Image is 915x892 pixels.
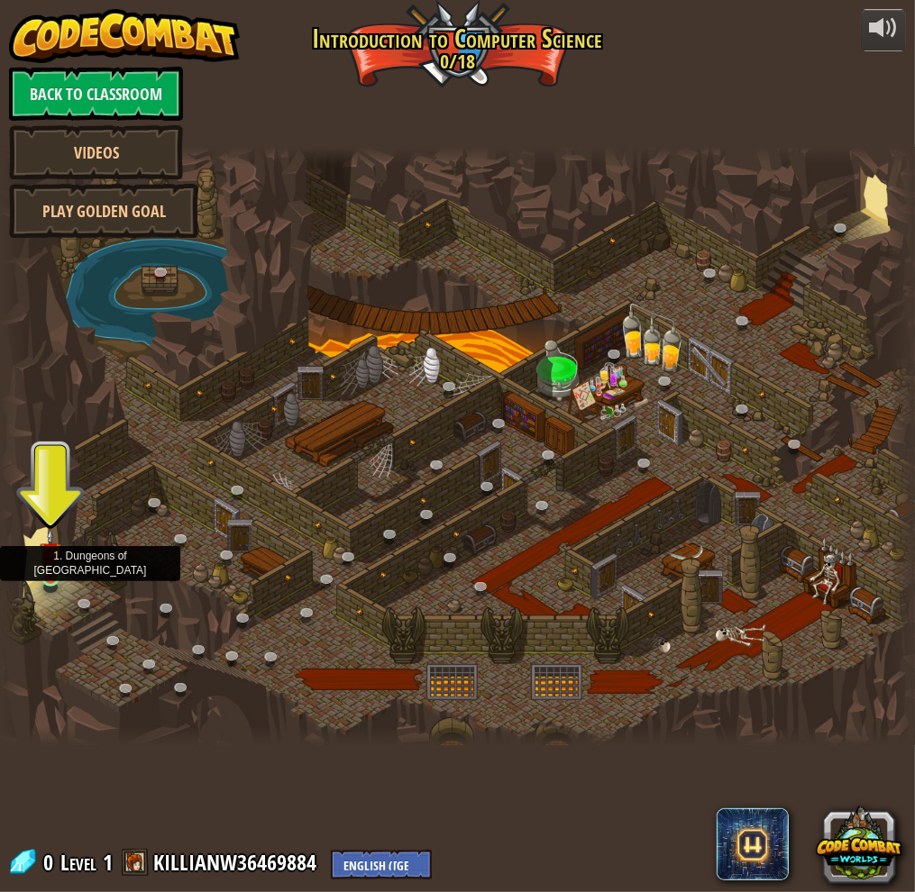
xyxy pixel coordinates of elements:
button: Adjust volume [861,9,906,51]
span: 1 [103,848,113,877]
span: Level [60,848,96,878]
img: CodeCombat - Learn how to code by playing a game [9,9,240,63]
a: Back to Classroom [9,67,183,121]
a: Videos [9,125,183,179]
a: KILLIANW36469884 [153,848,322,877]
span: 0 [43,848,59,877]
a: Play Golden Goal [9,184,198,238]
img: level-banner-unstarted.png [40,528,61,578]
